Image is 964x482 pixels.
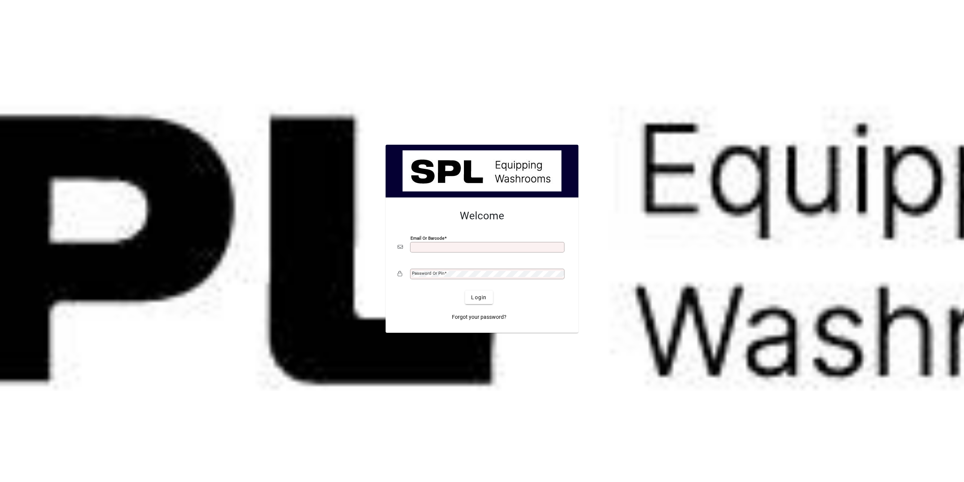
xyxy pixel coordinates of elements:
[398,210,566,222] h2: Welcome
[410,236,444,241] mat-label: Email or Barcode
[412,271,444,276] mat-label: Password or Pin
[471,294,487,301] span: Login
[465,291,493,304] button: Login
[449,310,509,324] a: Forgot your password?
[452,313,506,321] span: Forgot your password?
